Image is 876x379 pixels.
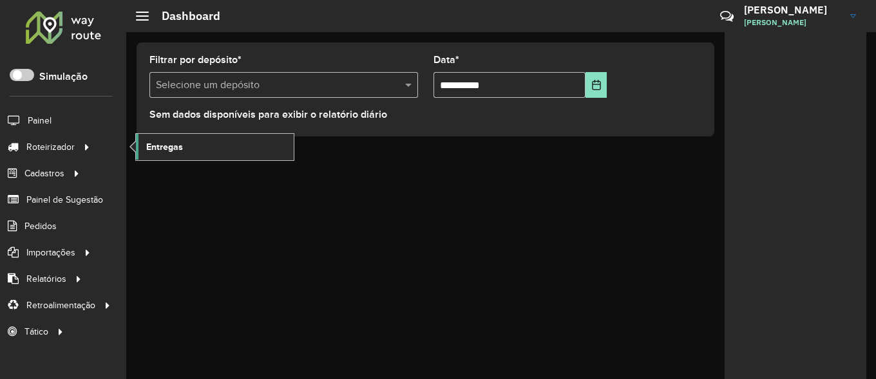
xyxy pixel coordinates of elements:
[26,193,103,207] span: Painel de Sugestão
[149,107,387,122] label: Sem dados disponíveis para exibir o relatório diário
[26,299,95,312] span: Retroalimentação
[24,219,57,233] span: Pedidos
[28,114,52,127] span: Painel
[713,3,741,30] a: Contato Rápido
[586,72,607,98] button: Choose Date
[24,325,48,338] span: Tático
[149,9,220,23] h2: Dashboard
[433,52,459,68] label: Data
[146,140,183,154] span: Entregas
[136,134,294,160] a: Entregas
[744,4,841,16] h3: [PERSON_NAME]
[26,272,66,286] span: Relatórios
[24,167,64,180] span: Cadastros
[149,52,242,68] label: Filtrar por depósito
[744,17,841,28] span: [PERSON_NAME]
[39,69,88,84] label: Simulação
[26,246,75,259] span: Importações
[26,140,75,154] span: Roteirizador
